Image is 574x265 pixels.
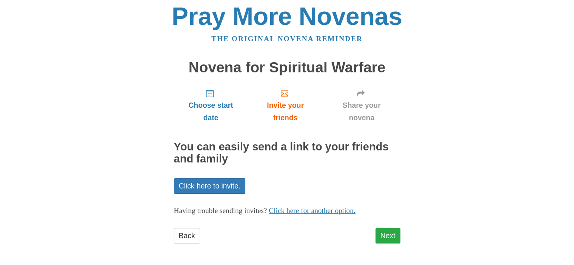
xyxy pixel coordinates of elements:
a: Invite your friends [248,83,323,128]
a: The original novena reminder [211,35,363,43]
a: Share your novena [323,83,400,128]
span: Invite your friends [255,99,315,124]
a: Next [375,228,400,244]
a: Back [174,228,200,244]
a: Click here for another option. [269,207,355,214]
a: Choose start date [174,83,248,128]
span: Share your novena [331,99,393,124]
span: Choose start date [182,99,240,124]
a: Pray More Novenas [172,2,402,30]
span: Having trouble sending invites? [174,207,267,214]
a: Click here to invite. [174,178,246,194]
h1: Novena for Spiritual Warfare [174,60,400,76]
h2: You can easily send a link to your friends and family [174,141,400,165]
